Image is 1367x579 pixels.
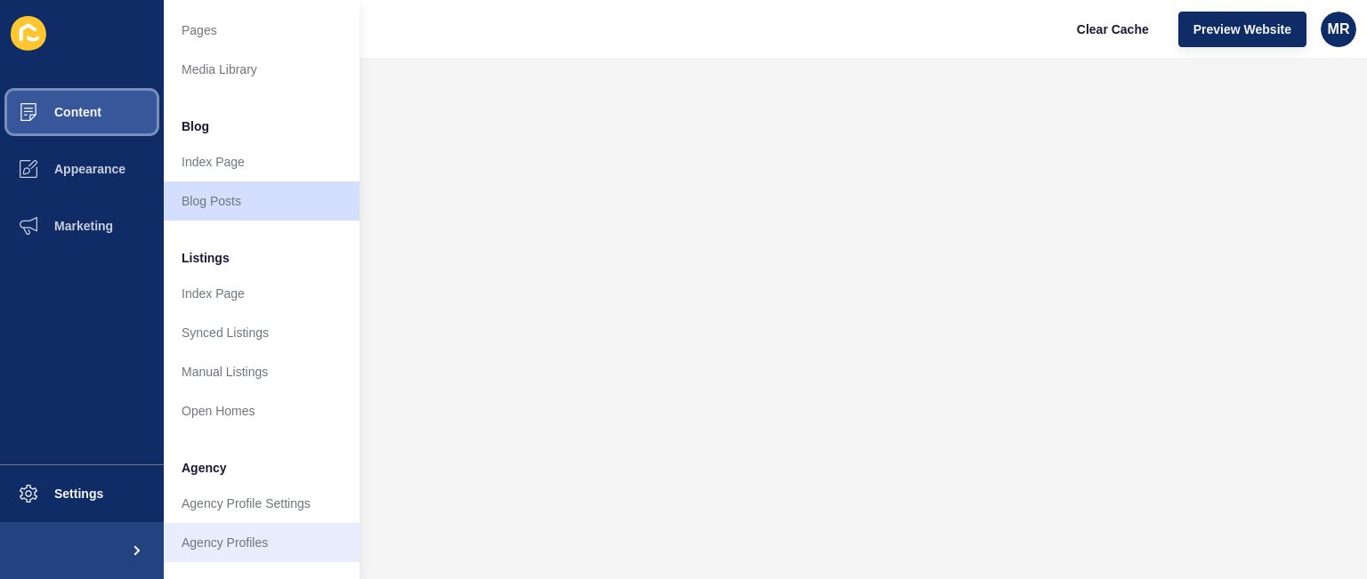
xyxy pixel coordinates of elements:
button: Preview Website [1178,12,1306,47]
span: Listings [182,249,230,267]
span: Clear Cache [1077,20,1149,38]
a: Blog Posts [164,181,360,221]
a: Agency Profile Settings [164,484,360,523]
a: Agency Profiles [164,523,360,562]
a: Pages [164,11,360,50]
span: Blog [182,117,209,135]
a: Manual Listings [164,352,360,391]
a: Media Library [164,50,360,89]
a: Synced Listings [164,313,360,352]
span: Agency [182,459,227,477]
span: Preview Website [1193,20,1291,38]
button: Clear Cache [1062,12,1164,47]
a: Index Page [164,142,360,181]
a: Index Page [164,274,360,313]
a: Open Homes [164,391,360,430]
span: MR [1328,20,1350,38]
